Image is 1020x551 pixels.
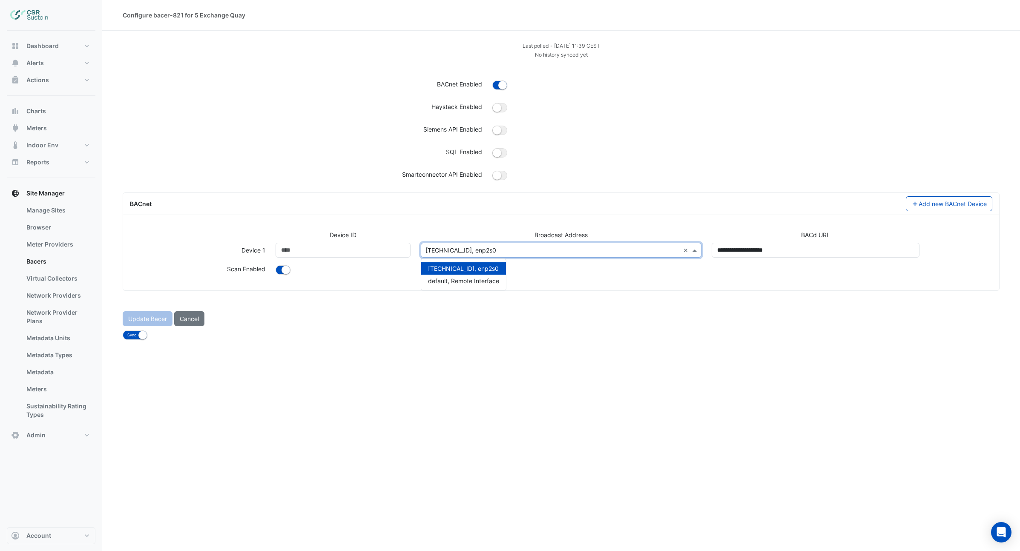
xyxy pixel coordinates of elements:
span: Charts [26,107,46,115]
a: Bacers [20,253,95,270]
label: Siemens API Enabled [423,125,482,134]
button: Reports [7,154,95,171]
button: Account [7,527,95,544]
a: Manage Sites [20,202,95,219]
button: Site Manager [7,185,95,202]
button: Charts [7,103,95,120]
div: Open Intercom Messenger [991,522,1011,542]
small: Wed 27-Aug-2025 10:39 BST [523,43,600,49]
label: Broadcast Address [534,230,588,239]
label: Smartconnector API Enabled [402,170,482,179]
app-icon: Admin [11,431,20,439]
a: Meters [20,381,95,398]
a: Network Providers [20,287,95,304]
span: Actions [26,76,49,84]
label: Background scheduled scan enabled [227,264,265,273]
small: No history synced yet [535,52,588,58]
label: BACd URL [801,230,830,239]
app-icon: Actions [11,76,20,84]
a: Meter Providers [20,236,95,253]
button: Alerts [7,55,95,72]
a: Virtual Collectors [20,270,95,287]
div: Configure bacer-821 for 5 Exchange Quay [123,11,245,20]
button: Admin [7,427,95,444]
a: Network Provider Plans [20,304,95,330]
div: Site Manager [7,202,95,427]
button: Add new BACnet Device [906,196,993,211]
label: Device ID [330,230,356,239]
button: Cancel [174,311,204,326]
app-icon: Indoor Env [11,141,20,149]
span: Indoor Env [26,141,58,149]
app-icon: Charts [11,107,20,115]
app-icon: Dashboard [11,42,20,50]
span: Dashboard [26,42,59,50]
span: Reports [26,158,49,166]
app-icon: Alerts [11,59,20,67]
span: Account [26,531,51,540]
a: Metadata Types [20,347,95,364]
ng-dropdown-panel: Options list [421,258,506,291]
span: BACnet [130,200,152,207]
app-icon: Reports [11,158,20,166]
span: Site Manager [26,189,65,198]
app-icon: Meters [11,124,20,132]
label: SQL Enabled [446,147,482,156]
a: Browser [20,219,95,236]
span: Admin [26,431,46,439]
ui-switch: Sync Bacer after update is applied [123,330,147,338]
span: Alerts [26,59,44,67]
a: Metadata [20,364,95,381]
span: default, Remote Interface [428,277,499,284]
a: Metadata Units [20,330,95,347]
span: Meters [26,124,47,132]
span: Clear [683,246,690,255]
span: [TECHNICAL_ID], enp2s0 [428,265,499,272]
button: Actions [7,72,95,89]
label: Device 1 [241,243,265,258]
button: Dashboard [7,37,95,55]
a: Sustainability Rating Types [20,398,95,423]
button: Meters [7,120,95,137]
label: Haystack Enabled [431,102,482,111]
img: Company Logo [10,7,49,24]
app-icon: Site Manager [11,189,20,198]
label: BACnet Enabled [437,80,482,89]
button: Indoor Env [7,137,95,154]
